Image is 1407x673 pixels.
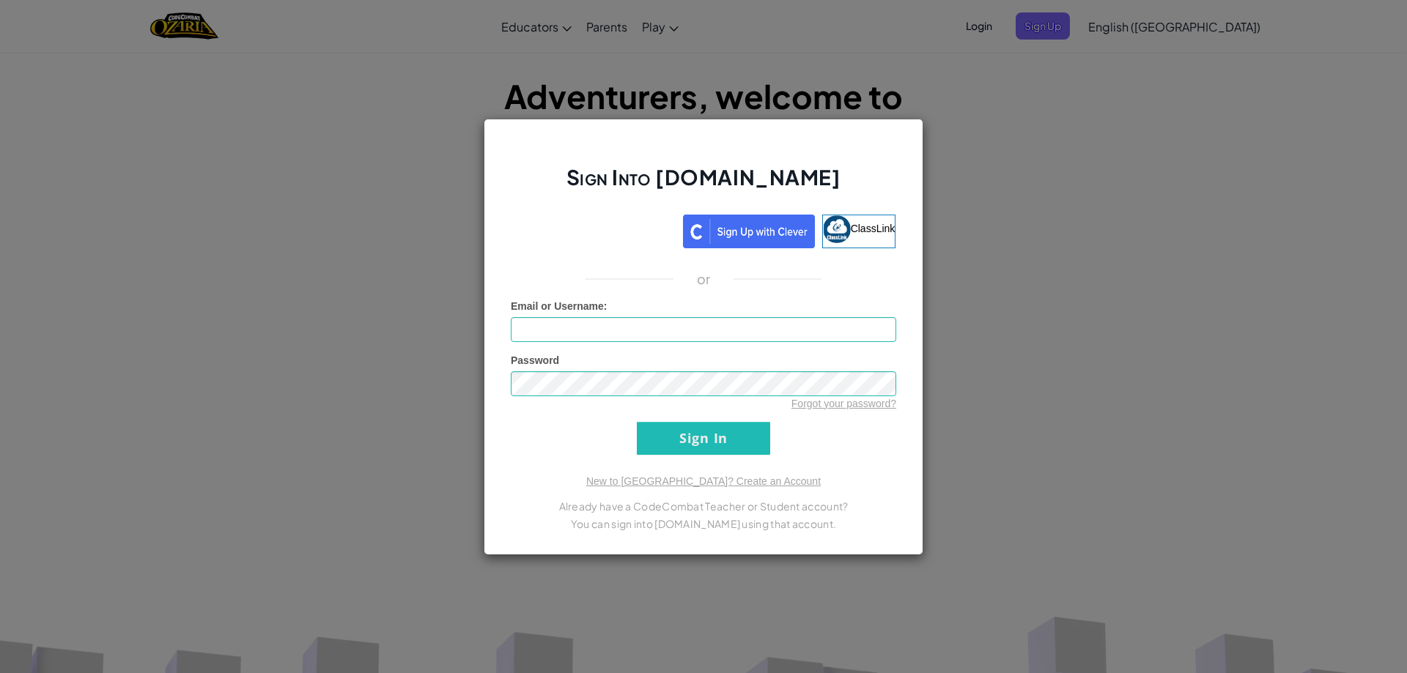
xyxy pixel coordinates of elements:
[511,163,896,206] h2: Sign Into [DOMAIN_NAME]
[511,515,896,532] p: You can sign into [DOMAIN_NAME] using that account.
[504,213,683,245] iframe: Sign in with Google Button
[683,215,815,248] img: clever_sso_button@2x.png
[511,354,559,366] span: Password
[791,398,896,409] a: Forgot your password?
[697,270,711,288] p: or
[511,497,896,515] p: Already have a CodeCombat Teacher or Student account?
[511,300,604,312] span: Email or Username
[637,422,770,455] input: Sign In
[851,222,895,234] span: ClassLink
[511,299,608,313] label: :
[823,215,851,243] img: classlink-logo-small.png
[586,475,821,487] a: New to [GEOGRAPHIC_DATA]? Create an Account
